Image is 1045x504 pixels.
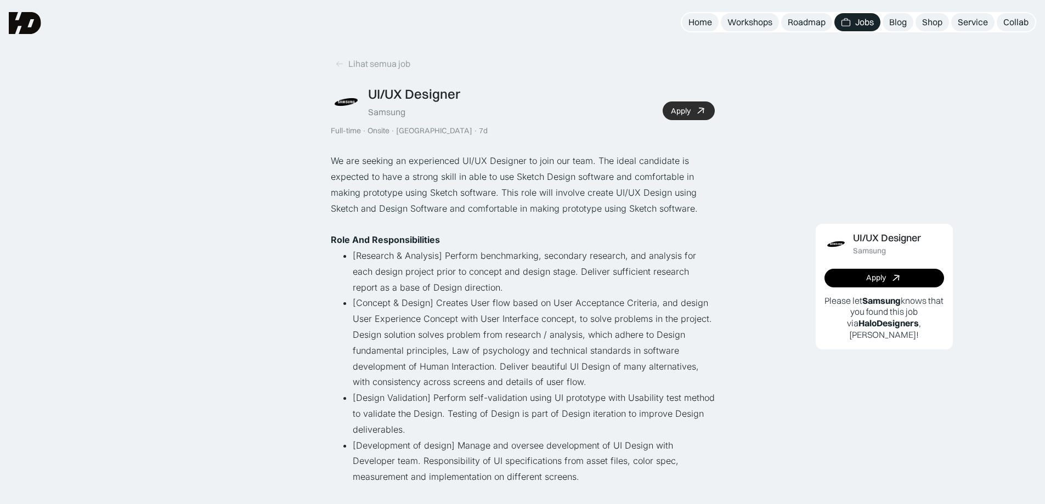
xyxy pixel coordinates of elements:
[721,13,779,31] a: Workshops
[331,55,415,73] a: Lihat semua job
[781,13,832,31] a: Roadmap
[368,126,389,135] div: Onsite
[834,13,880,31] a: Jobs
[682,13,719,31] a: Home
[997,13,1035,31] a: Collab
[866,273,886,282] div: Apply
[922,16,942,28] div: Shop
[671,106,691,116] div: Apply
[824,233,848,256] img: Job Image
[331,87,361,117] img: Job Image
[916,13,949,31] a: Shop
[788,16,826,28] div: Roadmap
[688,16,712,28] div: Home
[824,295,944,341] p: Please let knows that you found this job via , [PERSON_NAME]!
[858,318,919,329] b: HaloDesigners
[951,13,995,31] a: Service
[331,232,715,248] p: ‍
[853,246,886,256] div: Samsung
[855,16,874,28] div: Jobs
[368,106,405,118] div: Samsung
[473,126,478,135] div: ·
[331,126,361,135] div: Full-time
[331,216,715,232] p: ‍
[958,16,988,28] div: Service
[889,16,907,28] div: Blog
[479,126,488,135] div: 7d
[331,234,440,245] strong: Role And Responsibilities
[331,153,715,216] p: We are seeking an experienced UI/UX Designer to join our team. The ideal candidate is expected to...
[368,86,460,102] div: UI/UX Designer
[348,58,410,70] div: Lihat semua job
[362,126,366,135] div: ·
[1003,16,1029,28] div: Collab
[353,248,715,295] li: [Research & Analysis] Perform benchmarking, secondary research, and analysis for each design proj...
[862,295,901,306] b: Samsung
[391,126,395,135] div: ·
[353,295,715,390] li: [Concept & Design] Creates User flow based on User Acceptance Criteria, and design User Experienc...
[396,126,472,135] div: [GEOGRAPHIC_DATA]
[853,233,921,244] div: UI/UX Designer
[727,16,772,28] div: Workshops
[824,269,944,287] a: Apply
[663,101,715,120] a: Apply
[883,13,913,31] a: Blog
[353,390,715,437] li: [Design Validation] Perform self-validation using UI prototype with Usability test method to vali...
